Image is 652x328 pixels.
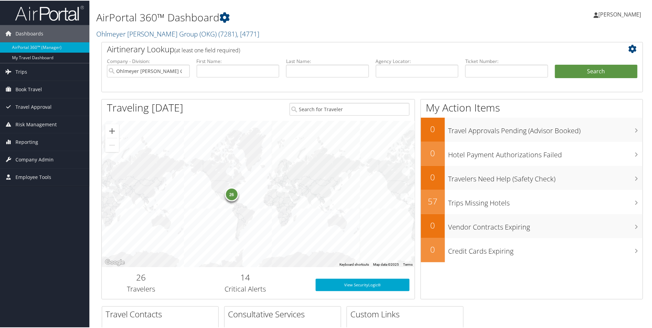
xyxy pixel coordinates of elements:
[594,3,648,24] a: [PERSON_NAME]
[448,218,643,231] h3: Vendor Contracts Expiring
[15,4,84,21] img: airportal-logo.png
[448,122,643,135] h3: Travel Approvals Pending (Advisor Booked)
[316,278,410,290] a: View SecurityLogic®
[599,10,641,18] span: [PERSON_NAME]
[421,123,445,134] h2: 0
[421,100,643,114] h1: My Action Items
[421,147,445,158] h2: 0
[107,100,183,114] h1: Traveling [DATE]
[228,308,341,319] h2: Consultative Services
[107,284,175,293] h3: Travelers
[15,63,27,80] span: Trips
[106,308,218,319] h2: Travel Contacts
[339,262,369,266] button: Keyboard shortcuts
[421,141,643,165] a: 0Hotel Payment Authorizations Failed
[373,262,399,266] span: Map data ©2025
[15,24,43,42] span: Dashboards
[465,57,548,64] label: Ticket Number:
[421,189,643,213] a: 57Trips Missing Hotels
[448,170,643,183] h3: Travelers Need Help (Safety Check)
[185,271,305,283] h2: 14
[218,29,237,38] span: ( 7281 )
[96,10,464,24] h1: AirPortal 360™ Dashboard
[555,64,638,78] button: Search
[107,271,175,283] h2: 26
[15,80,42,97] span: Book Travel
[104,257,126,266] img: Google
[107,57,190,64] label: Company - Division:
[15,168,51,185] span: Employee Tools
[15,133,38,150] span: Reporting
[421,165,643,189] a: 0Travelers Need Help (Safety Check)
[107,43,593,54] h2: Airtinerary Lookup
[421,213,643,237] a: 0Vendor Contracts Expiring
[448,194,643,207] h3: Trips Missing Hotels
[350,308,463,319] h2: Custom Links
[421,237,643,262] a: 0Credit Cards Expiring
[105,124,119,137] button: Zoom in
[421,171,445,182] h2: 0
[421,243,445,255] h2: 0
[15,150,54,168] span: Company Admin
[290,102,410,115] input: Search for Traveler
[448,242,643,255] h3: Credit Cards Expiring
[421,219,445,231] h2: 0
[15,98,52,115] span: Travel Approval
[421,117,643,141] a: 0Travel Approvals Pending (Advisor Booked)
[96,29,259,38] a: Ohlmeyer [PERSON_NAME] Group (OKG)
[185,284,305,293] h3: Critical Alerts
[448,146,643,159] h3: Hotel Payment Authorizations Failed
[286,57,369,64] label: Last Name:
[376,57,459,64] label: Agency Locator:
[421,195,445,207] h2: 57
[237,29,259,38] span: , [ 4771 ]
[197,57,280,64] label: First Name:
[225,187,239,200] div: 26
[104,257,126,266] a: Open this area in Google Maps (opens a new window)
[105,138,119,151] button: Zoom out
[403,262,413,266] a: Terms (opens in new tab)
[15,115,57,133] span: Risk Management
[174,46,240,53] span: (at least one field required)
